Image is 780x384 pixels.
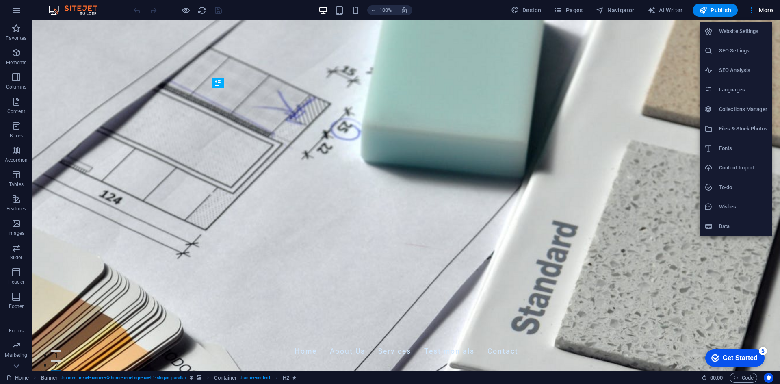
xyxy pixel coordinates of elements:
[60,2,68,10] div: 5
[719,26,767,36] h6: Website Settings
[19,330,29,332] button: 1
[719,202,767,212] h6: Wishes
[719,46,767,56] h6: SEO Settings
[719,104,767,114] h6: Collections Manager
[19,349,29,351] button: 3
[24,9,59,16] div: Get Started
[6,4,66,21] div: Get Started 5 items remaining, 0% complete
[719,182,767,192] h6: To-do
[719,65,767,75] h6: SEO Analysis
[719,143,767,153] h6: Fonts
[19,340,29,342] button: 2
[719,221,767,231] h6: Data
[719,163,767,173] h6: Content Import
[719,85,767,95] h6: Languages
[719,124,767,134] h6: Files & Stock Photos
